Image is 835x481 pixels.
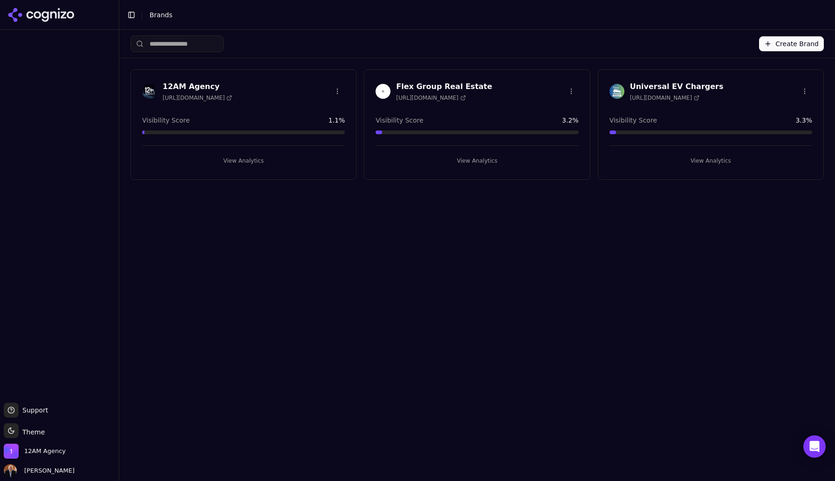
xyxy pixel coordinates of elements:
[630,81,724,92] h3: Universal EV Chargers
[759,36,824,51] button: Create Brand
[562,116,579,125] span: 3.2 %
[376,153,578,168] button: View Analytics
[396,81,492,92] h3: Flex Group Real Estate
[4,444,19,459] img: 12AM Agency
[142,116,190,125] span: Visibility Score
[609,84,624,99] img: Universal EV Chargers
[396,94,465,102] span: [URL][DOMAIN_NAME]
[609,153,812,168] button: View Analytics
[4,444,66,459] button: Open organization switcher
[21,467,75,475] span: [PERSON_NAME]
[24,447,66,455] span: 12AM Agency
[4,464,17,477] img: Robert Portillo
[142,84,157,99] img: 12AM Agency
[163,81,232,92] h3: 12AM Agency
[630,94,699,102] span: [URL][DOMAIN_NAME]
[142,153,345,168] button: View Analytics
[376,84,390,99] img: Flex Group Real Estate
[803,435,826,458] div: Open Intercom Messenger
[329,116,345,125] span: 1.1 %
[795,116,812,125] span: 3.3 %
[150,11,172,19] span: Brands
[19,405,48,415] span: Support
[150,10,809,20] nav: breadcrumb
[376,116,423,125] span: Visibility Score
[19,428,45,436] span: Theme
[4,464,75,477] button: Open user button
[163,94,232,102] span: [URL][DOMAIN_NAME]
[609,116,657,125] span: Visibility Score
